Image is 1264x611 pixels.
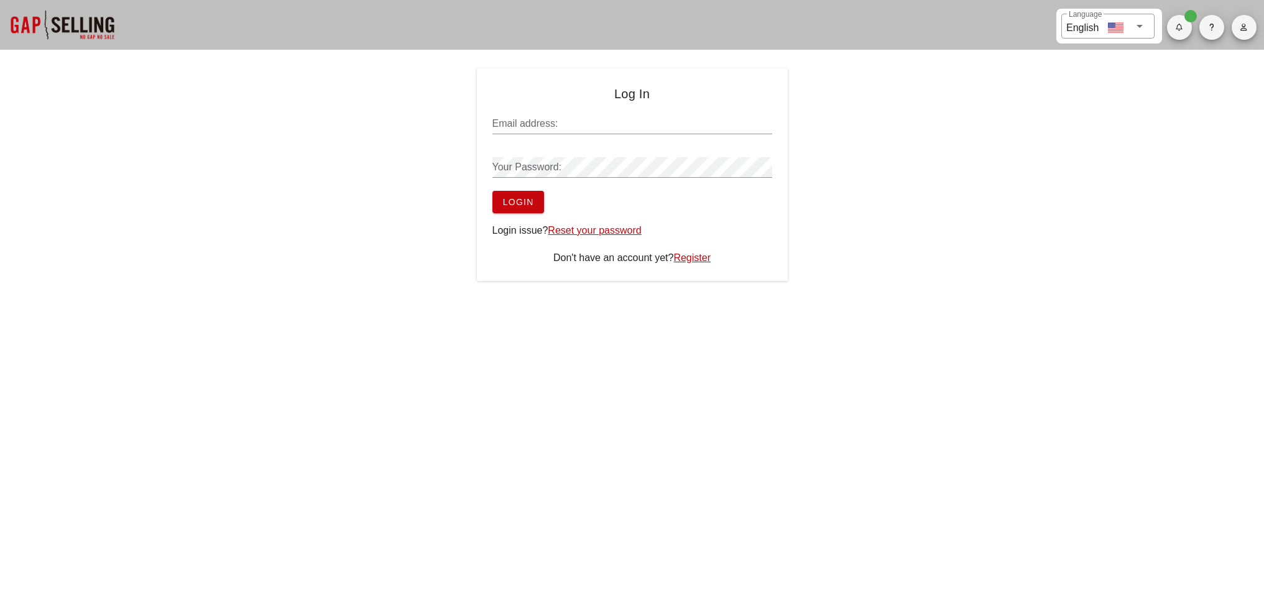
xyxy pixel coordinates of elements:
[492,250,772,265] div: Don't have an account yet?
[1184,10,1197,22] span: Badge
[492,191,544,213] button: Login
[492,223,772,238] div: Login issue?
[1069,10,1102,19] label: Language
[1066,17,1099,35] div: English
[673,252,711,263] a: Register
[492,84,772,104] h4: Log In
[502,197,534,207] span: Login
[1061,14,1155,39] div: LanguageEnglish
[548,225,641,236] a: Reset your password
